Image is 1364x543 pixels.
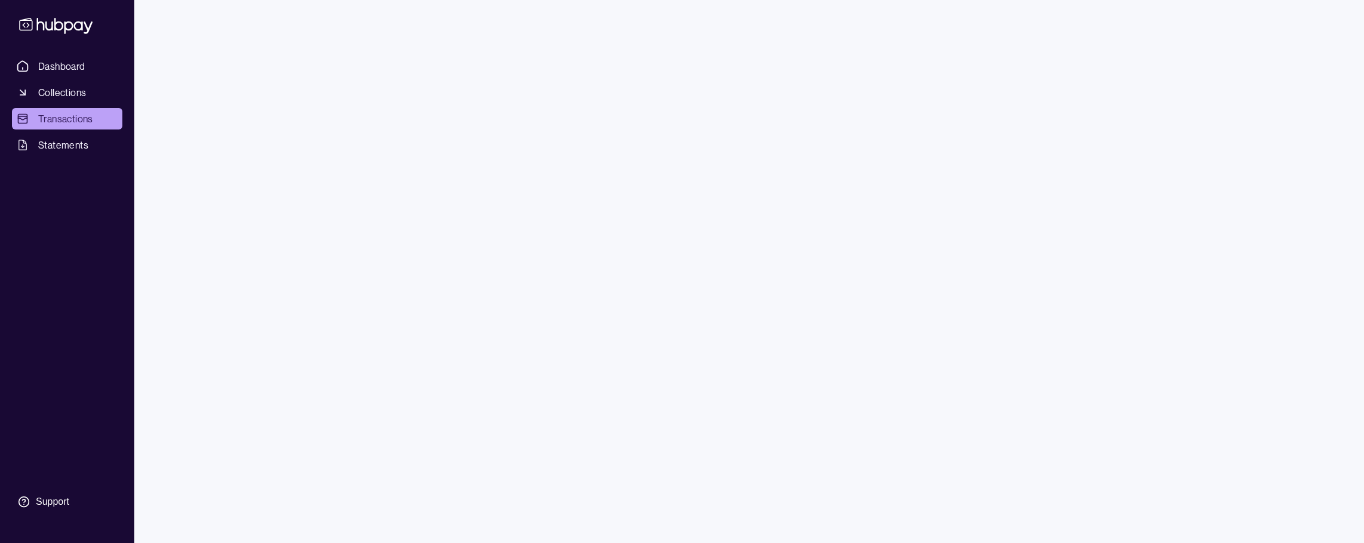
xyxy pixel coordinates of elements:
[12,82,122,103] a: Collections
[38,112,93,126] span: Transactions
[38,138,88,152] span: Statements
[12,134,122,156] a: Statements
[12,108,122,129] a: Transactions
[12,489,122,514] a: Support
[12,55,122,77] a: Dashboard
[38,85,86,100] span: Collections
[38,59,85,73] span: Dashboard
[36,495,69,508] div: Support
